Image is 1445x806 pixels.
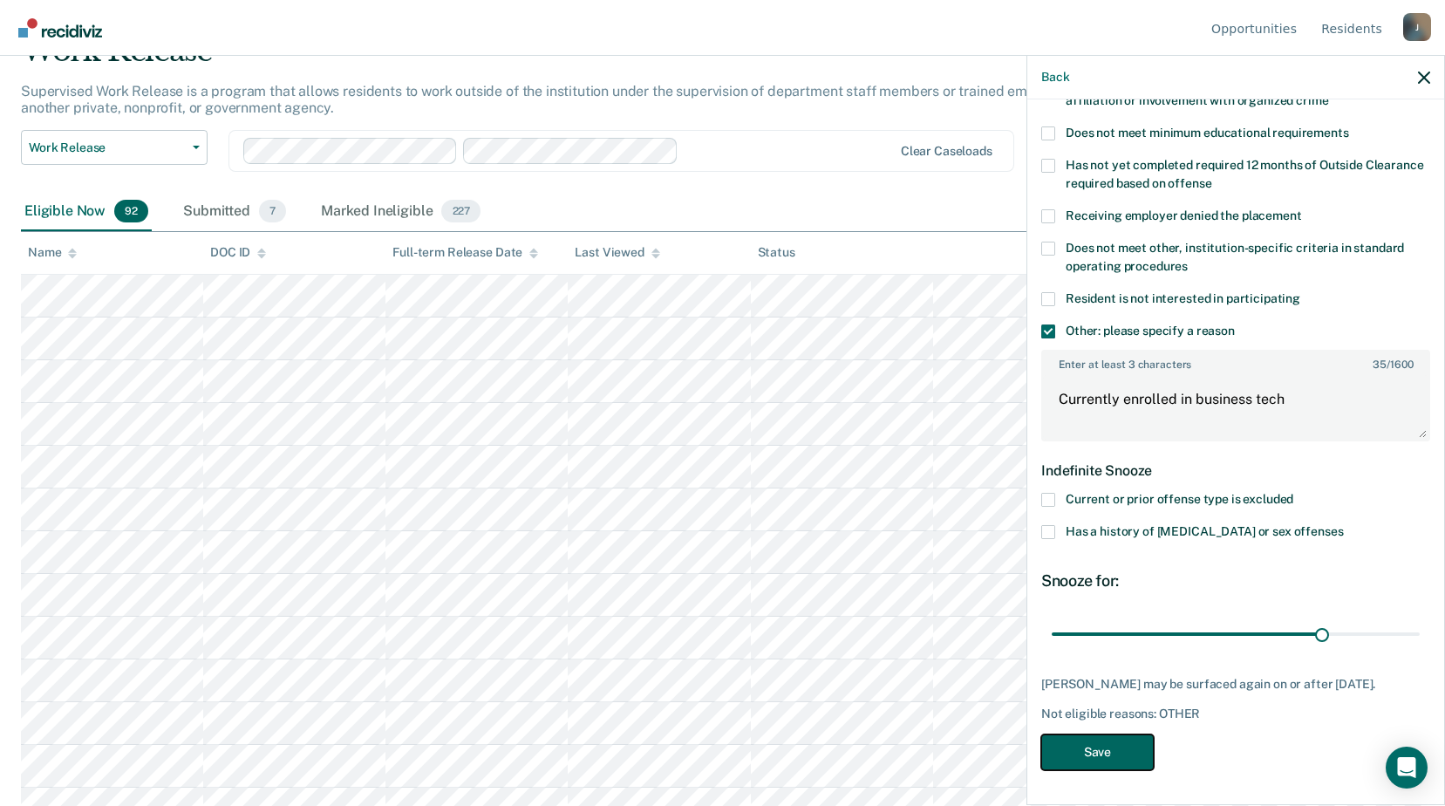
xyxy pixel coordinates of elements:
[180,193,290,231] div: Submitted
[575,245,659,260] div: Last Viewed
[1373,359,1413,371] span: / 1600
[1066,158,1423,190] span: Has not yet completed required 12 months of Outside Clearance required based on offense
[259,200,286,222] span: 7
[114,200,148,222] span: 92
[210,245,266,260] div: DOC ID
[392,245,538,260] div: Full-term Release Date
[1373,359,1387,371] span: 35
[441,200,481,222] span: 227
[758,245,795,260] div: Status
[28,245,77,260] div: Name
[1403,13,1431,41] div: J
[1041,70,1069,85] button: Back
[1041,448,1430,493] div: Indefinite Snooze
[21,33,1105,83] div: Work Release
[1066,241,1404,273] span: Does not meet other, institution-specific criteria in standard operating procedures
[317,193,484,231] div: Marked Ineligible
[1403,13,1431,41] button: Profile dropdown button
[18,18,102,38] img: Recidiviz
[1043,375,1428,440] textarea: Currently enrolled in business tech
[1066,291,1300,305] span: Resident is not interested in participating
[1386,747,1428,789] div: Open Intercom Messenger
[1066,208,1302,222] span: Receiving employer denied the placement
[1041,571,1430,591] div: Snooze for:
[901,144,992,159] div: Clear caseloads
[1041,734,1154,770] button: Save
[1041,707,1430,721] div: Not eligible reasons: OTHER
[1043,352,1428,371] label: Enter at least 3 characters
[1066,324,1235,338] span: Other: please specify a reason
[29,140,186,155] span: Work Release
[1066,492,1293,506] span: Current or prior offense type is excluded
[1041,677,1430,692] div: [PERSON_NAME] may be surfaced again on or after [DATE].
[21,193,152,231] div: Eligible Now
[1066,126,1349,140] span: Does not meet minimum educational requirements
[21,83,1094,116] p: Supervised Work Release is a program that allows residents to work outside of the institution und...
[1066,524,1343,538] span: Has a history of [MEDICAL_DATA] or sex offenses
